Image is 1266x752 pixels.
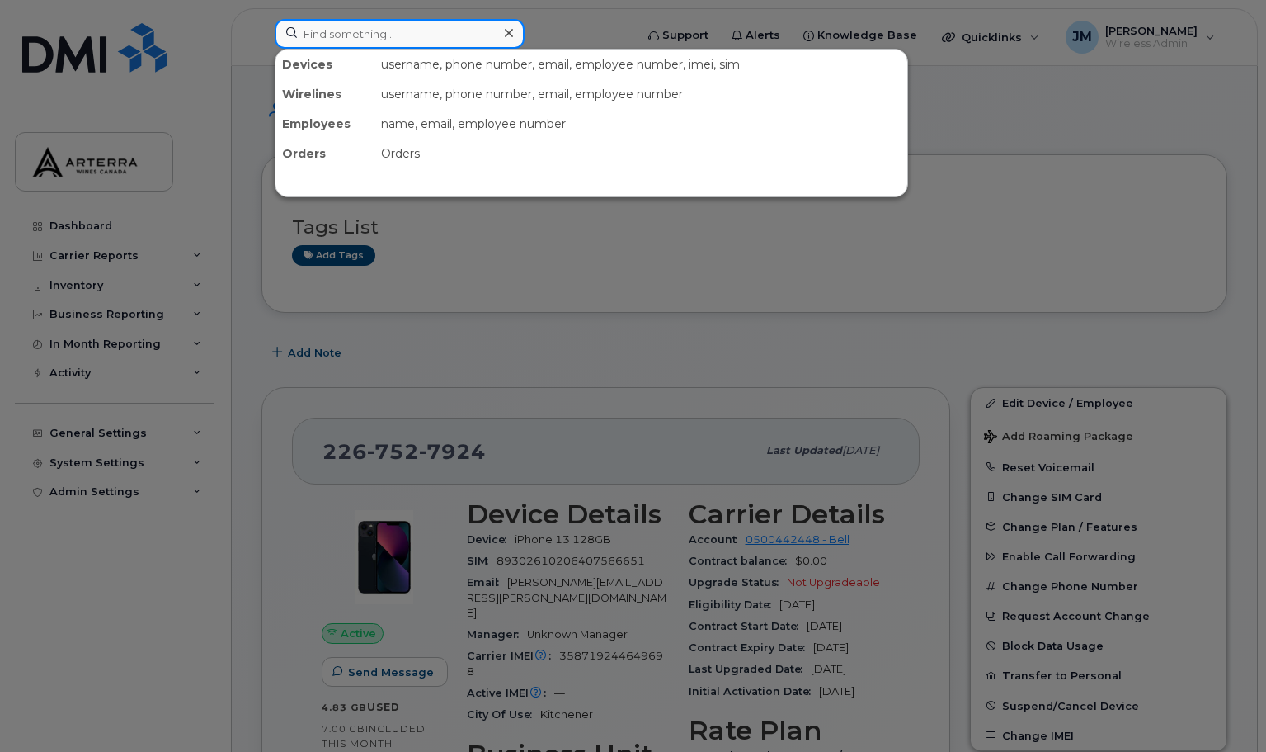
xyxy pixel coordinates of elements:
div: Orders [275,139,374,168]
div: name, email, employee number [374,109,907,139]
div: Employees [275,109,374,139]
div: username, phone number, email, employee number, imei, sim [374,50,907,79]
div: Devices [275,50,374,79]
div: Wirelines [275,79,374,109]
div: Orders [374,139,907,168]
div: username, phone number, email, employee number [374,79,907,109]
